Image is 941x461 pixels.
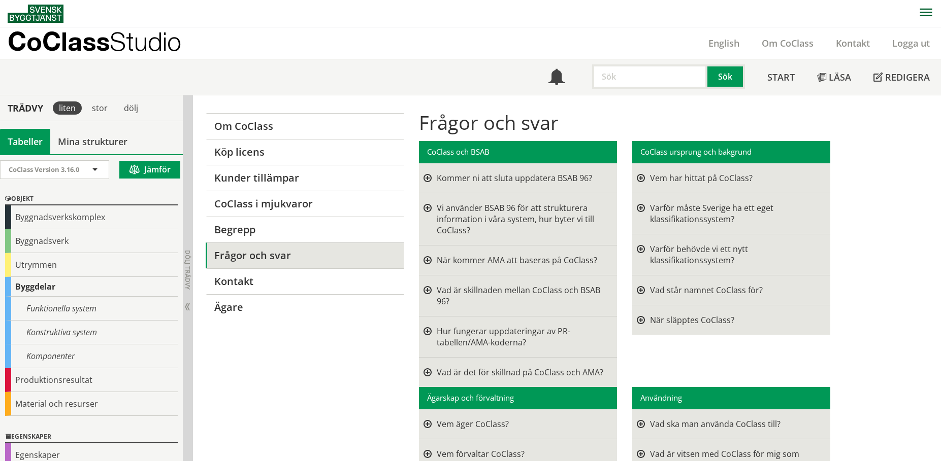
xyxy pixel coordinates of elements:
a: Läsa [806,59,862,95]
a: Om CoClass [751,37,825,49]
div: Trädvy [2,102,49,114]
div: Funktionella system [5,297,178,321]
a: Kontakt [206,268,403,294]
div: Vad är det för skillnad på CoClass och AMA? [437,367,606,378]
div: När kommer AMA att baseras på CoClass? [437,255,606,266]
div: Komponenter [5,344,178,368]
div: Kommer ni att sluta uppdatera BSAB 96? [437,172,606,184]
a: Kontakt [825,37,881,49]
a: Kunder tillämpar [206,165,403,191]
span: Redigera [885,71,930,83]
div: dölj [118,101,144,115]
div: CoClass ursprung och bakgrund [632,141,830,163]
img: Svensk Byggtjänst [8,5,63,23]
a: Begrepp [206,217,403,242]
div: Vem äger CoClass? [437,418,606,430]
input: Sök [592,64,707,89]
a: Redigera [862,59,941,95]
div: Ägarskap och förvaltning [419,387,616,409]
div: Byggdelar [5,277,178,297]
div: Byggnadsverkskomplex [5,205,178,229]
div: När släpptes CoClass? [650,314,819,326]
a: Start [756,59,806,95]
a: English [697,37,751,49]
a: Mina strukturer [50,129,135,154]
div: Byggnadsverk [5,229,178,253]
a: CoClassStudio [8,27,203,59]
div: Material och resurser [5,392,178,416]
div: Användning [632,387,830,409]
div: Konstruktiva system [5,321,178,344]
div: Hur fungerar uppdateringar av PR-tabellen/AMA-koderna? [437,326,606,348]
a: Om CoClass [206,113,403,139]
button: Sök [707,64,745,89]
a: Frågor och svar [206,242,403,268]
span: Dölj trädvy [183,250,192,290]
div: CoClass och BSAB [419,141,616,163]
p: CoClass [8,36,181,47]
span: CoClass Version 3.16.0 [9,165,79,174]
div: Vem förvaltar CoClass? [437,448,606,459]
div: liten [53,101,82,115]
div: Varför behövde vi ett nytt klassifikationssystem? [650,243,819,266]
div: Produktionsresultat [5,368,178,392]
span: Start [767,71,795,83]
span: Läsa [829,71,851,83]
button: Jämför [119,161,180,179]
a: Köp licens [206,139,403,165]
a: Ägare [206,294,403,320]
div: Vad ska man använda CoClass till? [650,418,819,430]
div: Vad är skillnaden mellan CoClass och BSAB 96? [437,285,606,307]
h1: Frågor och svar [419,111,830,133]
div: Vi använder BSAB 96 för att strukturera information i våra system, hur byter vi till CoClass? [437,202,606,236]
a: CoClass i mjukvaror [206,191,403,217]
div: Vad står namnet CoClass för? [650,285,819,296]
div: stor [86,101,114,115]
span: Studio [110,26,181,56]
div: Vem har hittat på CoClass? [650,172,819,184]
div: Objekt [5,193,178,205]
a: Logga ut [881,37,941,49]
div: Egenskaper [5,431,178,443]
div: Varför måste Sverige ha ett eget klassifikationssystem? [650,202,819,225]
div: Utrymmen [5,253,178,277]
span: Notifikationer [548,70,565,86]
